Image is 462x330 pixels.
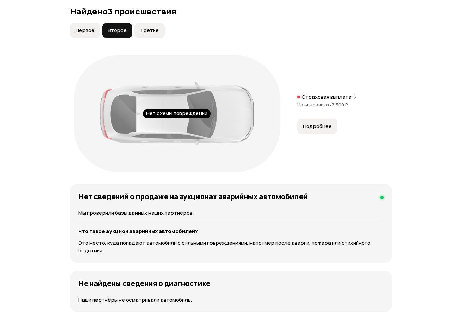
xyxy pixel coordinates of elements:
[78,209,384,217] p: Мы проверили базы данных наших партнёров.
[297,102,332,108] span: На виновника
[301,93,351,100] p: Страховая выплата
[78,296,384,304] p: Наши партнёры не осматривали автомобиль.
[140,27,159,34] span: Третье
[143,109,211,118] div: Нет схемы повреждений
[297,119,337,134] button: Подробнее
[108,27,127,34] span: Второе
[78,279,210,288] h4: Не найдены сведения о диагностике
[102,23,132,38] button: Второе
[70,7,392,16] h3: Найдено 3 происшествия
[78,239,384,254] p: Это место, куда попадают автомобили с сильными повреждениями, например после аварии, пожара или с...
[134,23,165,38] button: Третье
[303,123,332,130] span: Подробнее
[78,228,198,235] strong: Что такое аукцион аварийных автомобилей?
[78,192,308,201] h4: Нет сведений о продаже на аукционах аварийных автомобилей
[76,27,94,34] span: Первое
[70,23,100,38] button: Первое
[329,102,332,108] span: •
[332,102,348,108] span: 3 500 ₽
